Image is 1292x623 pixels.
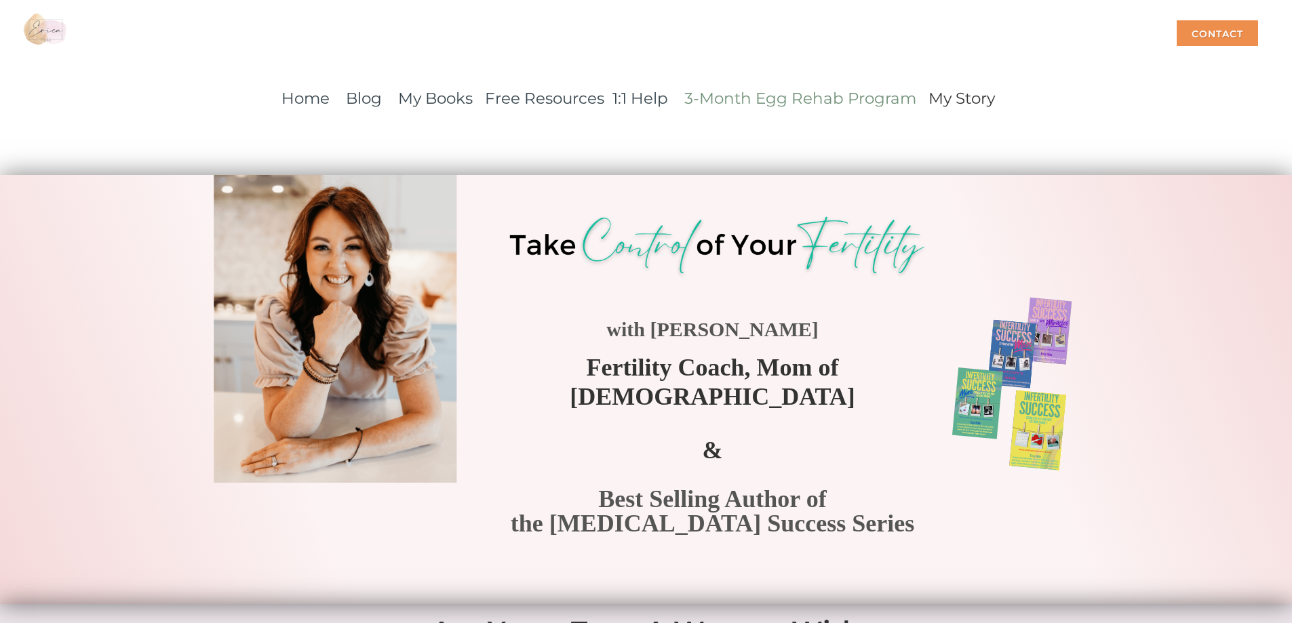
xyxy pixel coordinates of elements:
strong: & [702,436,722,463]
strong: with [PERSON_NAME] [606,318,819,340]
a: Blog [346,84,382,109]
a: 1:1 Help [612,89,668,108]
a: My Story [928,84,995,109]
a: Home [281,89,330,108]
span: Blog [346,89,382,108]
a: Free Resources [485,89,604,108]
div: Contact [1177,20,1258,46]
span: Fertility Coach, Mom of [DEMOGRAPHIC_DATA] [570,353,855,409]
img: Erica Hoke, natural fertility coach and holistic infertility expert [214,171,456,482]
span: My Story [928,89,995,108]
img: 6533d79a4f9a7.png [938,287,1088,475]
strong: the [MEDICAL_DATA] Success Series [510,509,914,536]
strong: Best Selling Author of [598,485,826,512]
img: 63ddda5937863.png [496,212,938,282]
a: My Books [398,89,473,108]
a: 3-Month Egg Rehab Program [684,89,916,108]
